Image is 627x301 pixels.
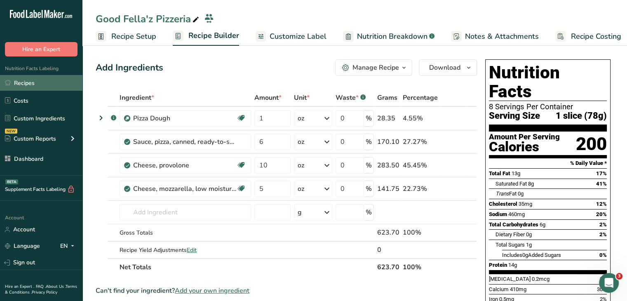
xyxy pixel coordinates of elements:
a: Recipe Builder [173,26,239,46]
div: Recipe Yield Adjustments [120,246,251,254]
img: Sub Recipe [124,115,130,122]
span: Percentage [403,93,438,103]
div: 8 Servings Per Container [489,103,607,111]
div: oz [298,160,304,170]
div: EN [60,241,77,251]
span: 35mg [519,201,532,207]
div: Gross Totals [120,228,251,237]
a: Terms & Conditions . [5,284,77,295]
span: Unit [294,93,310,103]
button: Download [419,59,477,76]
div: 141.75 [377,184,399,194]
i: Trans [495,190,509,197]
div: 100% [403,228,438,238]
span: Add your own ingredient [175,286,249,296]
span: 17% [596,170,607,176]
span: 1g [526,242,532,248]
span: 0g [526,231,532,238]
span: 12% [596,201,607,207]
div: Sauce, pizza, canned, ready-to-serve [133,137,236,147]
div: Amount Per Serving [489,133,560,141]
div: oz [298,137,304,147]
span: 0.2mcg [532,276,550,282]
button: Manage Recipe [335,59,412,76]
a: Customize Label [256,27,326,46]
span: Customize Label [270,31,326,42]
span: Nutrition Breakdown [357,31,427,42]
span: 0g [522,252,528,258]
span: Includes Added Sugars [502,252,561,258]
span: 14g [508,262,517,268]
div: Pizza Dough [133,113,236,123]
div: Cheese, mozzarella, low moisture, part-skim, shredded [133,184,236,194]
span: Download [429,63,460,73]
div: Can't find your ingredient? [96,286,477,296]
a: Notes & Attachments [451,27,539,46]
div: 283.50 [377,160,399,170]
span: Notes & Attachments [465,31,539,42]
span: 13g [512,170,520,176]
div: 4.55% [403,113,438,123]
a: Recipe Setup [96,27,156,46]
span: 1 slice (78g) [556,111,607,121]
th: 623.70 [376,258,401,275]
div: 0 [377,245,399,255]
div: 45.45% [403,160,438,170]
span: Amount [254,93,282,103]
div: NEW [5,129,17,134]
a: Recipe Costing [555,27,621,46]
div: 28.35 [377,113,399,123]
span: 2% [599,231,607,238]
a: Language [5,239,40,253]
span: Recipe Builder [188,30,239,41]
div: g [298,207,302,217]
a: FAQ . [36,284,46,289]
iframe: Intercom live chat [599,273,619,293]
div: 27.27% [403,137,438,147]
span: 30% [597,286,607,292]
span: Protein [489,262,507,268]
th: 100% [401,258,439,275]
h1: Nutrition Facts [489,63,607,101]
div: 623.70 [377,228,399,238]
span: Ingredient [120,93,154,103]
span: 460mg [508,211,525,217]
section: % Daily Value * [489,158,607,168]
span: Calcium [489,286,509,292]
th: Net Totals [118,258,376,275]
div: Cheese, provolone [133,160,236,170]
div: BETA [5,179,18,184]
span: Edit [187,246,197,254]
span: [MEDICAL_DATA] [489,276,531,282]
span: Total Sugars [495,242,525,248]
div: Custom Reports [5,134,56,143]
span: Recipe Costing [571,31,621,42]
div: Good Fella'z Pizzeria [96,12,201,26]
div: Calories [489,141,560,153]
span: Total Carbohydrates [489,221,538,228]
span: Saturated Fat [495,181,527,187]
span: 41% [596,181,607,187]
a: About Us . [46,284,66,289]
a: Nutrition Breakdown [343,27,434,46]
span: 0% [599,252,607,258]
span: 3 [616,273,622,280]
span: 0g [518,190,524,197]
span: Sodium [489,211,507,217]
span: Total Fat [489,170,510,176]
div: Waste [336,93,366,103]
div: 170.10 [377,137,399,147]
span: Fat [495,190,517,197]
div: 22.73% [403,184,438,194]
div: oz [298,113,304,123]
span: Recipe Setup [111,31,156,42]
span: 6g [540,221,545,228]
span: 2% [599,221,607,228]
div: Add Ingredients [96,61,163,75]
div: oz [298,184,304,194]
span: Grams [377,93,397,103]
span: Dietary Fiber [495,231,525,238]
a: Hire an Expert . [5,284,34,289]
button: Hire an Expert [5,42,77,56]
span: 8g [528,181,534,187]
